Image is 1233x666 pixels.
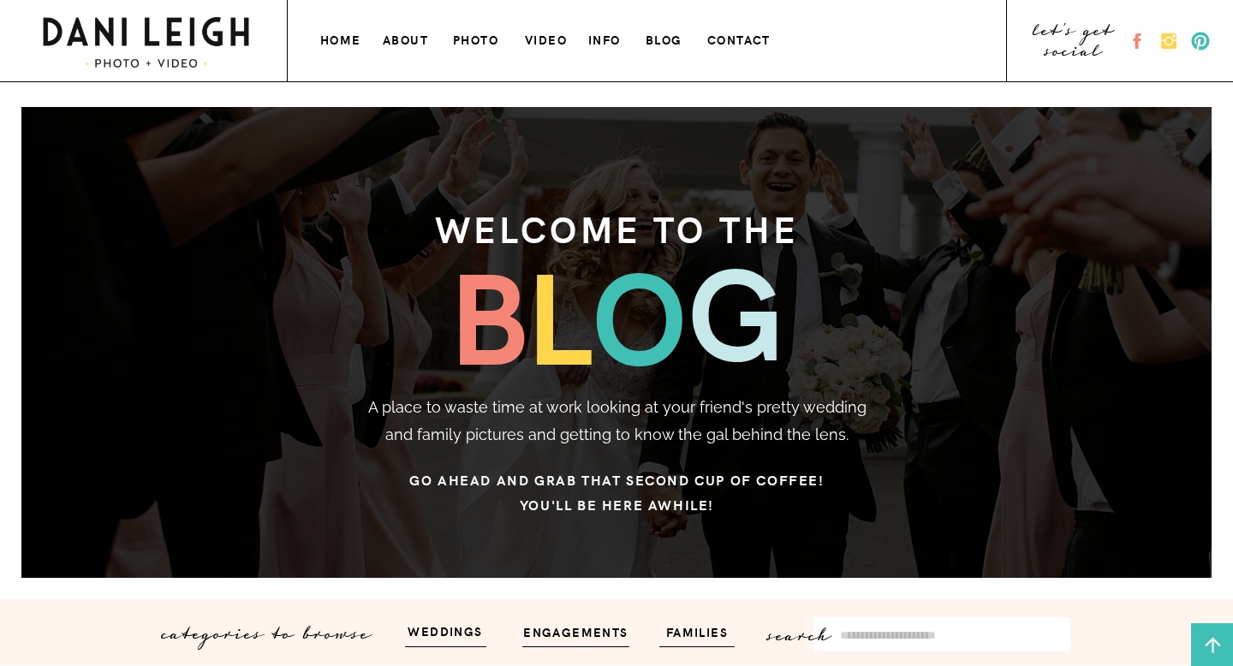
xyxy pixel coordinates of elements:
a: VIDEO [525,29,569,47]
a: home [320,29,364,47]
h3: b [449,247,565,369]
p: categories to browse [163,617,383,638]
h3: g [688,242,784,377]
h3: welcome to the [337,196,897,246]
a: photo [453,29,501,47]
a: blog [646,29,686,47]
a: weddings [394,621,497,640]
a: let's get social [1031,27,1117,56]
a: about [383,29,430,47]
a: contact [707,29,775,47]
a: families [655,621,739,641]
p: A place to waste time at work looking at your friend's pretty wedding and family pictures and get... [364,394,870,454]
a: info [588,29,624,47]
p: search [768,619,849,639]
h3: l [526,247,624,377]
a: engagements [517,621,634,641]
h3: Go ahead and grab that second cup of coffee! You'll be here awhile! [295,467,938,511]
h3: o [592,247,719,378]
